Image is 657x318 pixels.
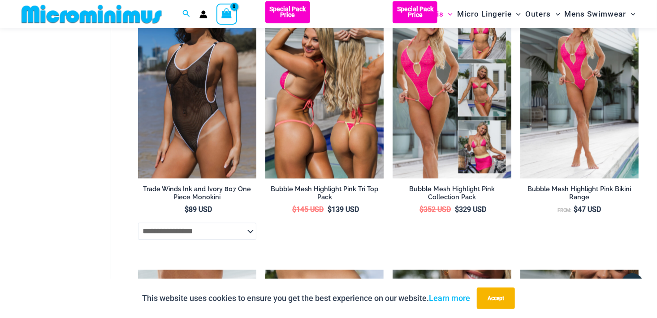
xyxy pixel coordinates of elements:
[185,205,189,214] span: $
[18,4,165,24] img: MM SHOP LOGO FLAT
[182,9,190,20] a: Search icon link
[199,10,207,18] a: Account icon link
[551,3,560,26] span: Menu Toggle
[393,185,511,202] h2: Bubble Mesh Highlight Pink Collection Pack
[512,3,521,26] span: Menu Toggle
[455,205,487,214] bdi: 329 USD
[393,1,511,178] a: Collection Pack F Collection Pack BCollection Pack B
[457,3,512,26] span: Micro Lingerie
[138,185,256,205] a: Trade Winds Ink and Ivory 807 One Piece Monokini
[477,288,515,309] button: Accept
[526,3,551,26] span: Outers
[265,1,384,178] img: Tri Top Pack B
[520,185,639,205] a: Bubble Mesh Highlight Pink Bikini Range
[393,1,511,178] img: Collection Pack F
[420,205,451,214] bdi: 352 USD
[265,6,310,18] b: Special Pack Price
[420,205,424,214] span: $
[292,205,324,214] bdi: 145 USD
[265,185,384,202] h2: Bubble Mesh Highlight Pink Tri Top Pack
[565,3,627,26] span: Mens Swimwear
[216,4,237,24] a: View Shopping Cart, empty
[138,185,256,202] h2: Trade Winds Ink and Ivory 807 One Piece Monokini
[520,1,639,178] img: Bubble Mesh Highlight Pink 819 One Piece 01
[328,205,332,214] span: $
[393,6,437,18] b: Special Pack Price
[455,205,459,214] span: $
[429,293,470,303] a: Learn more
[142,292,470,305] p: This website uses cookies to ensure you get the best experience on our website.
[138,1,256,178] img: Tradewinds Ink and Ivory 807 One Piece 03
[455,3,523,26] a: Micro LingerieMenu ToggleMenu Toggle
[265,1,384,178] a: Tri Top Pack F Tri Top Pack BTri Top Pack B
[185,205,212,214] bdi: 89 USD
[520,185,639,202] h2: Bubble Mesh Highlight Pink Bikini Range
[558,207,572,213] span: From:
[523,3,562,26] a: OutersMenu ToggleMenu Toggle
[444,3,453,26] span: Menu Toggle
[574,205,578,214] span: $
[265,185,384,205] a: Bubble Mesh Highlight Pink Tri Top Pack
[574,205,601,214] bdi: 47 USD
[138,1,256,178] a: Tradewinds Ink and Ivory 807 One Piece 03Tradewinds Ink and Ivory 807 One Piece 04Tradewinds Ink ...
[520,1,639,178] a: Bubble Mesh Highlight Pink 819 One Piece 01Bubble Mesh Highlight Pink 819 One Piece 03Bubble Mesh...
[292,205,296,214] span: $
[328,205,359,214] bdi: 139 USD
[393,185,511,205] a: Bubble Mesh Highlight Pink Collection Pack
[392,3,455,26] a: Micro BikinisMenu ToggleMenu Toggle
[390,1,639,27] nav: Site Navigation
[562,3,638,26] a: Mens SwimwearMenu ToggleMenu Toggle
[627,3,635,26] span: Menu Toggle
